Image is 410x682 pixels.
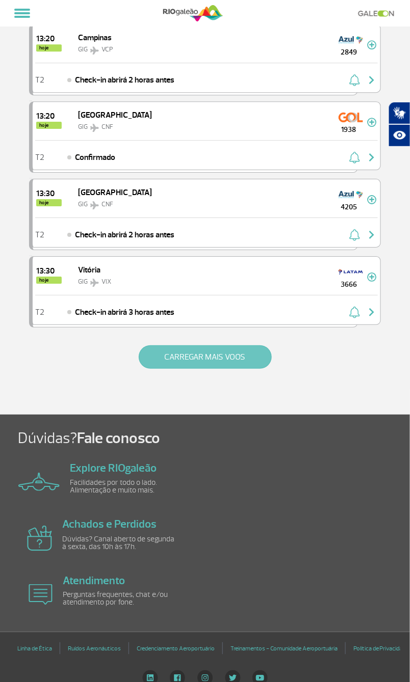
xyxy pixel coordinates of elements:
[78,33,112,43] span: Campinas
[70,479,187,494] p: Facilidades por todo o lado. Alimentação e muito mais.
[17,642,52,657] a: Linha de Ética
[78,265,100,275] span: Vitória
[36,112,62,120] span: 2025-08-28 13:20:00
[339,186,363,203] img: Azul Linhas Aéreas
[230,642,338,657] a: Treinamentos - Comunidade Aeroportuária
[339,109,363,125] img: GOL Transportes Aereos
[68,642,121,657] a: Ruídos Aeronáuticos
[78,110,152,120] span: [GEOGRAPHIC_DATA]
[389,124,410,147] button: Abrir recursos assistivos.
[35,76,44,84] span: T2
[36,35,62,43] span: 2025-08-28 13:20:00
[78,200,88,208] span: GIG
[18,473,60,491] img: airplane icon
[75,151,115,163] span: Confirmado
[330,47,367,58] span: 2849
[349,151,360,163] img: sino-painel-voo.svg
[339,32,363,48] img: Azul Linhas Aéreas
[367,118,377,127] img: mais-info-painel-voo.svg
[62,517,157,531] a: Achados e Perdidos
[63,574,125,588] a: Atendimento
[367,40,377,49] img: mais-info-painel-voo.svg
[101,278,111,286] span: VIX
[29,584,53,605] img: airplane icon
[35,231,44,238] span: T2
[366,306,378,318] img: seta-direita-painel-voo.svg
[349,229,360,241] img: sino-painel-voo.svg
[367,272,377,282] img: mais-info-painel-voo.svg
[78,45,88,53] span: GIG
[77,428,160,448] span: Fale conosco
[36,267,62,275] span: 2025-08-28 13:30:00
[101,200,113,208] span: CNF
[330,202,367,212] span: 4205
[101,123,113,131] span: CNF
[78,123,88,131] span: GIG
[18,429,410,448] h1: Dúvidas?
[62,535,180,551] p: Dúvidas? Canal aberto de segunda à sexta, das 10h às 17h.
[330,124,367,135] span: 1938
[36,189,62,198] span: 2025-08-28 13:30:00
[78,187,152,198] span: [GEOGRAPHIC_DATA]
[339,264,363,280] img: TAM LINHAS AEREAS
[349,306,360,318] img: sino-painel-voo.svg
[330,279,367,290] span: 3666
[389,102,410,124] button: Abrir tradutor de língua de sinais.
[78,278,88,286] span: GIG
[366,74,378,86] img: seta-direita-painel-voo.svg
[101,45,113,53] span: VCP
[36,277,62,284] span: hoje
[139,345,272,369] button: CARREGAR MAIS VOOS
[75,74,174,86] span: Check-in abrirá 2 horas antes
[36,44,62,51] span: hoje
[389,102,410,147] div: Plugin de acessibilidade da Hand Talk.
[63,591,180,607] p: Perguntas frequentes, chat e/ou atendimento por fone.
[36,199,62,206] span: hoje
[75,306,174,318] span: Check-in abrirá 3 horas antes
[27,526,52,551] img: airplane icon
[75,229,174,241] span: Check-in abrirá 2 horas antes
[36,122,62,129] span: hoje
[367,195,377,204] img: mais-info-painel-voo.svg
[70,461,157,475] a: Explore RIOgaleão
[366,151,378,163] img: seta-direita-painel-voo.svg
[366,229,378,241] img: seta-direita-painel-voo.svg
[349,74,360,86] img: sino-painel-voo.svg
[137,642,215,657] a: Credenciamento Aeroportuário
[35,154,44,161] span: T2
[35,309,44,316] span: T2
